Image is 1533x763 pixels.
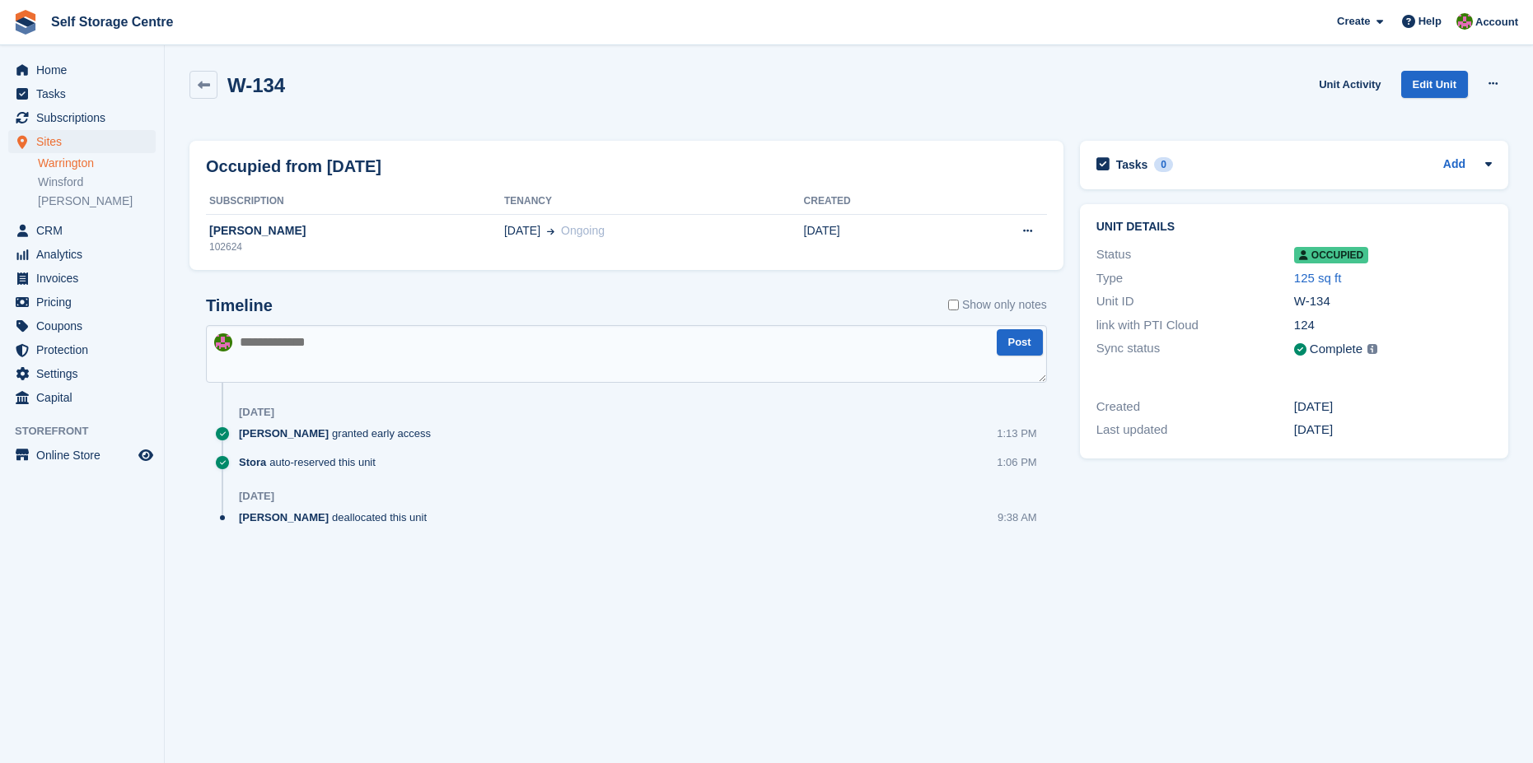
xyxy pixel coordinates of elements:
[36,444,135,467] span: Online Store
[239,454,384,470] div: auto-reserved this unit
[239,426,329,441] span: [PERSON_NAME]
[36,130,135,153] span: Sites
[36,362,135,385] span: Settings
[8,386,156,409] a: menu
[1418,13,1442,30] span: Help
[997,454,1036,470] div: 1:06 PM
[8,58,156,81] a: menu
[997,329,1043,356] button: Post
[1294,271,1342,285] a: 125 sq ft
[8,338,156,361] a: menu
[1096,421,1294,440] div: Last updated
[227,74,285,96] h2: W-134
[239,509,435,525] div: deallocated this unit
[44,8,180,35] a: Self Storage Centre
[804,188,944,215] th: Created
[8,291,156,314] a: menu
[997,426,1036,441] div: 1:13 PM
[1294,421,1492,440] div: [DATE]
[1443,156,1465,174] a: Add
[13,10,38,35] img: stora-icon-8386f47178a22dfd0bd8f6a31ec36ba5ce8667c1dd55bd0f319d3a0aa187defe.svg
[36,243,135,266] span: Analytics
[804,214,944,263] td: [DATE]
[206,154,381,179] h2: Occupied from [DATE]
[504,222,540,240] span: [DATE]
[239,426,439,441] div: granted early access
[1456,13,1473,30] img: Robert Fletcher
[8,130,156,153] a: menu
[136,445,156,465] a: Preview store
[948,296,1047,314] label: Show only notes
[1401,71,1468,98] a: Edit Unit
[1294,292,1492,311] div: W-134
[561,224,605,237] span: Ongoing
[1310,340,1362,359] div: Complete
[36,82,135,105] span: Tasks
[214,333,232,351] img: Robert Fletcher
[239,454,266,470] span: Stora
[38,193,156,209] a: [PERSON_NAME]
[1294,398,1492,416] div: [DATE]
[239,406,274,419] div: [DATE]
[8,219,156,242] a: menu
[1294,247,1368,263] span: Occupied
[1475,14,1518,30] span: Account
[206,222,504,240] div: [PERSON_NAME]
[1312,71,1387,98] a: Unit Activity
[206,296,273,315] h2: Timeline
[1096,339,1294,360] div: Sync status
[36,219,135,242] span: CRM
[504,188,804,215] th: Tenancy
[8,82,156,105] a: menu
[1096,292,1294,311] div: Unit ID
[36,58,135,81] span: Home
[36,291,135,314] span: Pricing
[1294,316,1492,335] div: 124
[1367,344,1377,354] img: icon-info-grey-7440780725fd019a000dd9b08b2336e03edf1995a4989e88bcd33f0948082b44.svg
[36,267,135,290] span: Invoices
[239,490,274,503] div: [DATE]
[8,106,156,129] a: menu
[206,188,504,215] th: Subscription
[36,106,135,129] span: Subscriptions
[36,338,135,361] span: Protection
[8,267,156,290] a: menu
[1096,269,1294,288] div: Type
[239,509,329,525] span: [PERSON_NAME]
[8,243,156,266] a: menu
[1154,157,1173,172] div: 0
[36,386,135,409] span: Capital
[998,509,1037,525] div: 9:38 AM
[1116,157,1148,172] h2: Tasks
[8,362,156,385] a: menu
[948,296,959,314] input: Show only notes
[38,156,156,171] a: Warrington
[38,174,156,190] a: Winsford
[8,444,156,467] a: menu
[1096,398,1294,416] div: Created
[36,314,135,337] span: Coupons
[206,240,504,254] div: 102624
[8,314,156,337] a: menu
[1096,221,1492,234] h2: Unit details
[15,423,164,440] span: Storefront
[1337,13,1370,30] span: Create
[1096,316,1294,335] div: link with PTI Cloud
[1096,245,1294,264] div: Status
